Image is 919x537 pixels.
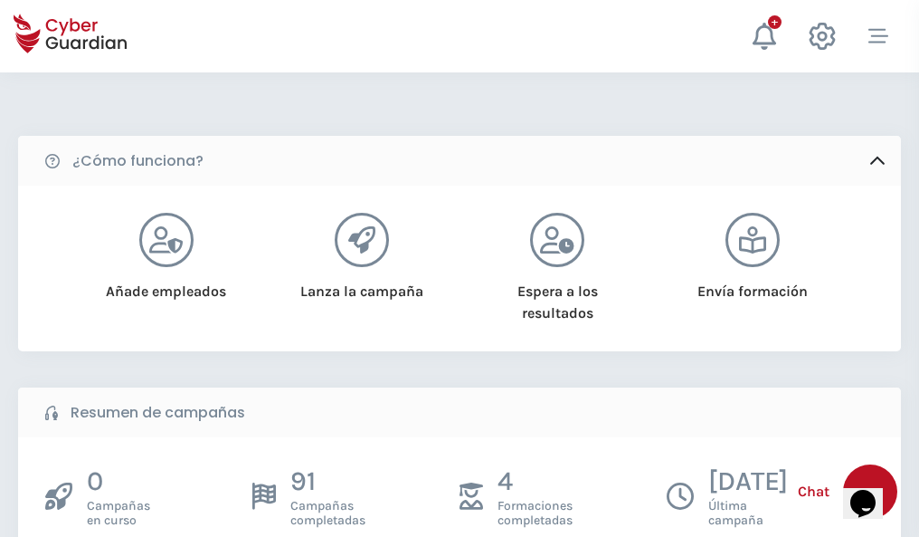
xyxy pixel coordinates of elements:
[768,15,782,29] div: +
[72,150,204,172] b: ¿Cómo funciona?
[708,465,788,499] p: [DATE]
[497,499,573,528] span: Formaciones completadas
[290,465,365,499] p: 91
[798,481,829,503] span: Chat
[483,267,632,324] div: Espera a los resultados
[843,465,901,519] iframe: chat widget
[290,499,365,528] span: Campañas completadas
[71,402,245,424] b: Resumen de campañas
[678,267,828,302] div: Envía formación
[287,267,436,302] div: Lanza la campaña
[497,465,573,499] p: 4
[91,267,241,302] div: Añade empleados
[87,465,150,499] p: 0
[708,499,788,528] span: Última campaña
[87,499,150,528] span: Campañas en curso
